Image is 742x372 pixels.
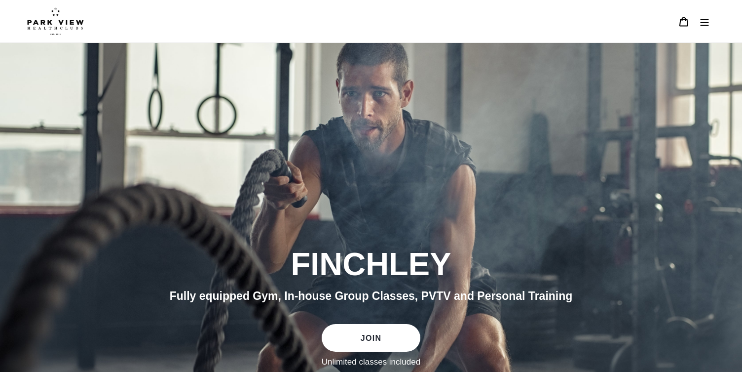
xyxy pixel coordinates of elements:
[322,324,420,352] a: JOIN
[322,357,420,368] label: Unlimited classes included
[27,7,84,35] img: Park view health clubs is a gym near you.
[170,289,573,302] span: Fully equipped Gym, In-house Group Classes, PVTV and Personal Training
[102,245,640,284] h2: FINCHLEY
[694,11,715,32] button: Menu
